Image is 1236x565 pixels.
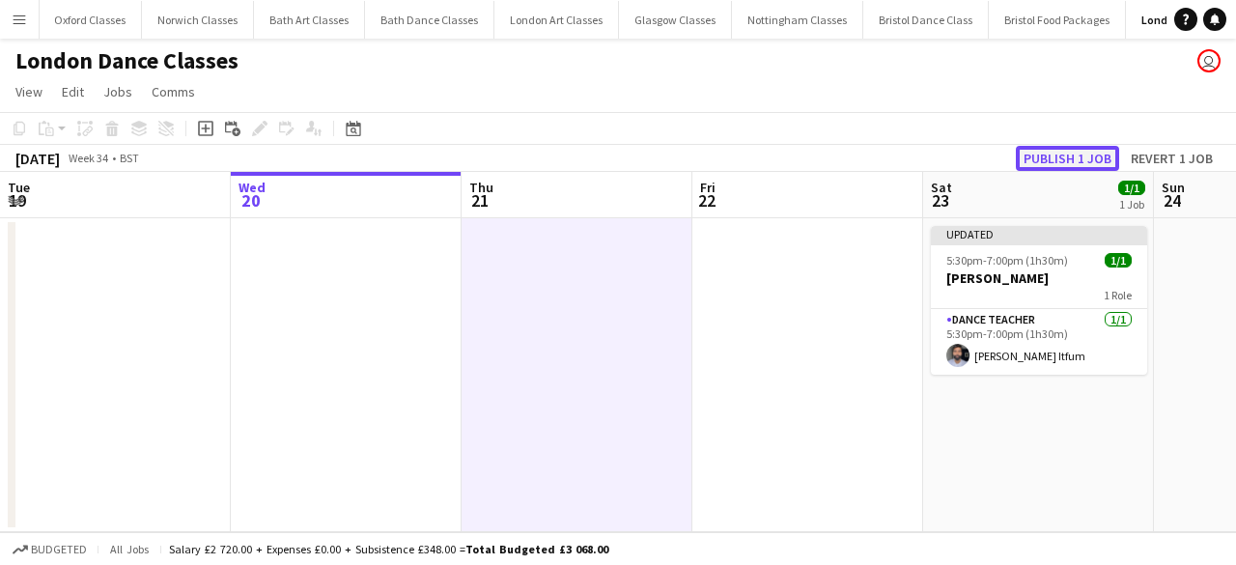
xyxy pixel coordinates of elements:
button: Norwich Classes [142,1,254,39]
span: 19 [5,189,30,212]
span: Budgeted [31,543,87,556]
span: 20 [236,189,266,212]
span: 24 [1159,189,1185,212]
button: London Art Classes [494,1,619,39]
button: Revert 1 job [1123,146,1221,171]
span: Total Budgeted £3 068.00 [465,542,608,556]
app-card-role: Dance Teacher1/15:30pm-7:00pm (1h30m)[PERSON_NAME] Itfum [931,309,1147,375]
div: Updated [931,226,1147,241]
button: Oxford Classes [39,1,142,39]
button: Glasgow Classes [619,1,732,39]
span: 1/1 [1105,253,1132,268]
app-job-card: Updated5:30pm-7:00pm (1h30m)1/1[PERSON_NAME]1 RoleDance Teacher1/15:30pm-7:00pm (1h30m)[PERSON_NA... [931,226,1147,375]
div: 1 Job [1119,197,1144,212]
h3: [PERSON_NAME] [931,269,1147,287]
a: View [8,79,50,104]
button: Publish 1 job [1016,146,1119,171]
span: Sat [931,179,952,196]
button: Nottingham Classes [732,1,863,39]
span: 23 [928,189,952,212]
span: 22 [697,189,716,212]
div: BST [120,151,139,165]
app-user-avatar: VOSH Limited [1197,49,1221,72]
button: Bath Dance Classes [365,1,494,39]
span: 21 [466,189,493,212]
span: Tue [8,179,30,196]
div: [DATE] [15,149,60,168]
span: Edit [62,83,84,100]
span: Comms [152,83,195,100]
h1: London Dance Classes [15,46,239,75]
span: View [15,83,42,100]
a: Edit [54,79,92,104]
span: Week 34 [64,151,112,165]
button: Bristol Food Packages [989,1,1126,39]
a: Comms [144,79,203,104]
span: Jobs [103,83,132,100]
span: Thu [469,179,493,196]
span: Wed [239,179,266,196]
button: Budgeted [10,539,90,560]
span: 1/1 [1118,181,1145,195]
span: 1 Role [1104,288,1132,302]
span: All jobs [106,542,153,556]
a: Jobs [96,79,140,104]
button: Bath Art Classes [254,1,365,39]
button: Bristol Dance Class [863,1,989,39]
div: Salary £2 720.00 + Expenses £0.00 + Subsistence £348.00 = [169,542,608,556]
span: 5:30pm-7:00pm (1h30m) [946,253,1068,268]
span: Fri [700,179,716,196]
span: Sun [1162,179,1185,196]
